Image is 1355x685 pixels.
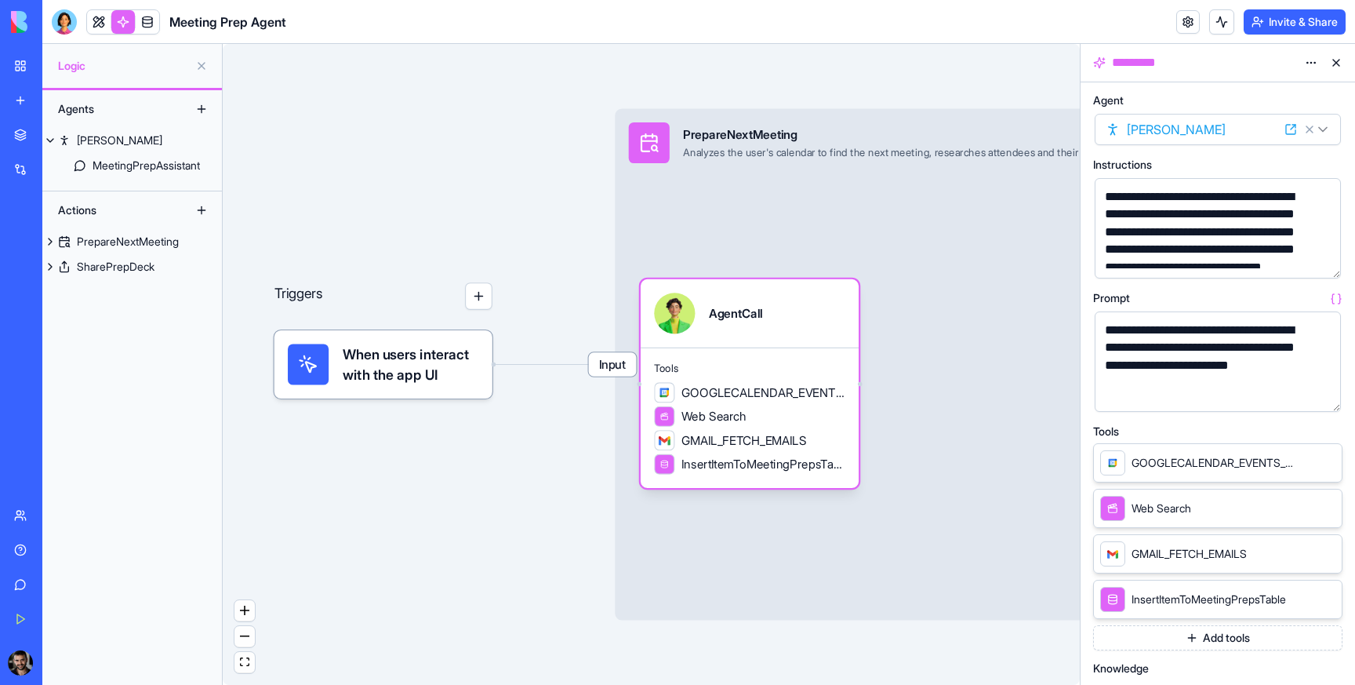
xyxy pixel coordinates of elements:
[589,352,637,376] span: Input
[234,652,255,673] button: fit view
[1093,663,1149,674] span: Knowledge
[1093,95,1124,106] span: Agent
[1132,455,1298,471] span: GOOGLECALENDAR_EVENTS_LIST
[654,362,845,375] span: Tools
[169,13,286,31] span: Meeting Prep Agent
[681,384,845,401] span: GOOGLECALENDAR_EVENTS_LIST
[1093,426,1119,437] span: Tools
[681,408,747,425] span: Web Search
[234,600,255,621] button: zoom in
[641,279,859,488] div: AgentCallToolsGOOGLECALENDAR_EVENTS_LISTWeb SearchGMAIL_FETCH_EMAILSInsertItemToMeetingPrepsTable
[42,128,222,153] a: [PERSON_NAME]
[11,11,108,33] img: logo
[274,330,492,399] div: When users interact with the app UI
[42,153,222,178] a: MeetingPrepAssistant
[77,133,162,148] div: [PERSON_NAME]
[274,228,492,399] div: Triggers
[58,58,189,74] span: Logic
[615,108,1303,620] div: InputPrepareNextMeetingAnalyzes the user's calendar to find the next meeting, researches attendee...
[42,229,222,254] a: PrepareNextMeeting
[709,304,762,322] div: AgentCall
[50,97,176,122] div: Agents
[8,650,33,676] img: ACg8ocIhLtIJhtGR8oHzY_JOKl4a9iA24r-rWX_L4myQwbBt2wb0UYe2rA=s96-c
[683,126,1194,143] div: PrepareNextMeeting
[681,456,845,473] span: InsertItemToMeetingPrepsTable
[1132,592,1286,607] span: InsertItemToMeetingPrepsTable
[274,282,323,310] p: Triggers
[1132,546,1247,562] span: GMAIL_FETCH_EMAILS
[50,198,176,223] div: Actions
[42,254,222,279] a: SharePrepDeck
[681,432,807,449] span: GMAIL_FETCH_EMAILS
[343,344,479,384] span: When users interact with the app UI
[1093,293,1130,304] span: Prompt
[77,234,179,250] div: PrepareNextMeeting
[683,146,1194,159] div: Analyzes the user's calendar to find the next meeting, researches attendees and their companies, ...
[93,158,200,173] div: MeetingPrepAssistant
[1244,9,1346,35] button: Invite & Share
[1132,501,1191,516] span: Web Search
[1093,625,1342,650] button: Add tools
[77,259,154,275] div: SharePrepDeck
[234,626,255,647] button: zoom out
[1093,159,1152,170] span: Instructions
